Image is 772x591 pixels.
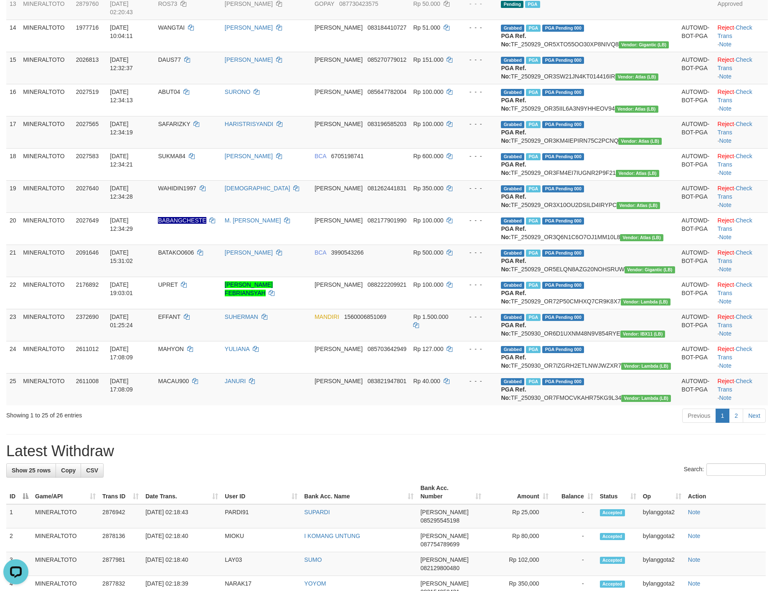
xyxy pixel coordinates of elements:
[6,277,20,309] td: 22
[718,185,734,192] a: Reject
[413,346,443,352] span: Rp 127.000
[158,281,178,288] span: UPRET
[158,217,206,224] span: Nama rekening ada tanda titik/strip, harap diedit
[76,281,99,288] span: 2176892
[315,121,363,127] span: [PERSON_NAME]
[501,153,524,160] span: Grabbed
[718,88,752,104] a: Check Trans
[542,57,584,64] span: PGA Pending
[678,373,714,405] td: AUTOWD-BOT-PGA
[76,217,99,224] span: 2027649
[615,106,658,113] span: Vendor URL: https://dashboard.q2checkout.com/secure
[368,378,406,384] span: Copy 083821947801 to clipboard
[315,313,339,320] span: MANDIRI
[304,509,330,515] a: SUPARDI
[501,346,524,353] span: Grabbed
[552,480,597,504] th: Balance: activate to sort column ascending
[501,33,526,48] b: PGA Ref. No:
[225,378,246,384] a: JANURI
[110,88,133,104] span: [DATE] 12:34:13
[20,309,73,341] td: MINERALTOTO
[714,309,768,341] td: · ·
[32,480,99,504] th: Game/API: activate to sort column ascending
[225,153,273,159] a: [PERSON_NAME]
[225,281,273,296] a: [PERSON_NAME] FEBRIANSYAH
[718,346,752,361] a: Check Trans
[86,467,98,474] span: CSV
[526,346,541,353] span: Marked by bylanggota2
[716,409,730,423] a: 1
[6,212,20,245] td: 20
[719,137,731,144] a: Note
[301,480,417,504] th: Bank Acc. Name: activate to sort column ascending
[542,282,584,289] span: PGA Pending
[526,314,541,321] span: Marked by bylanggota1
[714,84,768,116] td: · ·
[542,314,584,321] span: PGA Pending
[315,346,363,352] span: [PERSON_NAME]
[542,121,584,128] span: PGA Pending
[6,463,56,477] a: Show 25 rows
[76,56,99,63] span: 2026813
[688,556,701,563] a: Note
[640,480,685,504] th: Op: activate to sort column ascending
[158,313,180,320] span: EFFANT
[498,341,678,373] td: TF_250930_OR7IZGRH2ETLNWJWZXR7
[678,309,714,341] td: AUTOWD-BOT-PGA
[714,212,768,245] td: · ·
[76,378,99,384] span: 2611008
[718,217,734,224] a: Reject
[597,480,640,504] th: Status: activate to sort column ascending
[501,282,524,289] span: Grabbed
[158,346,183,352] span: MAHYON
[621,395,671,402] span: Vendor URL: https://dashboard.q2checkout.com/secure
[158,121,190,127] span: SAFARIZKY
[501,57,524,64] span: Grabbed
[678,341,714,373] td: AUTOWD-BOT-PGA
[718,153,734,159] a: Reject
[368,88,406,95] span: Copy 085647782004 to clipboard
[718,378,752,393] a: Check Trans
[110,217,133,232] span: [DATE] 12:34:29
[110,313,133,328] span: [DATE] 01:25:24
[110,281,133,296] span: [DATE] 19:03:01
[158,0,177,7] span: ROS73
[20,84,73,116] td: MINERALTOTO
[413,217,443,224] span: Rp 100.000
[462,216,494,225] div: - - -
[413,281,443,288] span: Rp 100.000
[158,153,185,159] span: SUKMA84
[706,463,766,476] input: Search:
[12,467,51,474] span: Show 25 rows
[76,185,99,192] span: 2027640
[620,331,665,338] span: Vendor URL: https://dashboard.q2checkout.com/secure
[221,480,301,504] th: User ID: activate to sort column ascending
[158,249,194,256] span: BATAKO0606
[6,245,20,277] td: 21
[304,580,326,587] a: YOYOM
[619,41,669,48] span: Vendor URL: https://dashboard.q2checkout.com/secure
[678,116,714,148] td: AUTOWD-BOT-PGA
[6,480,32,504] th: ID: activate to sort column descending
[688,533,701,539] a: Note
[718,185,752,200] a: Check Trans
[718,24,752,39] a: Check Trans
[462,23,494,32] div: - - -
[621,363,671,370] span: Vendor URL: https://dashboard.q2checkout.com/secure
[76,346,99,352] span: 2611012
[76,0,99,7] span: 2879760
[498,148,678,180] td: TF_250929_OR3FM4EI7IUGNR2P9F21
[743,409,766,423] a: Next
[6,148,20,180] td: 18
[315,88,363,95] span: [PERSON_NAME]
[413,185,443,192] span: Rp 350.000
[501,258,526,273] b: PGA Ref. No:
[413,0,440,7] span: Rp 50.000
[501,322,526,337] b: PGA Ref. No:
[526,250,541,257] span: Marked by bylanggota2
[526,121,541,128] span: Marked by bylanggota2
[719,105,731,112] a: Note
[417,480,484,504] th: Bank Acc. Number: activate to sort column ascending
[331,153,364,159] span: Copy 6705198741 to clipboard
[718,121,734,127] a: Reject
